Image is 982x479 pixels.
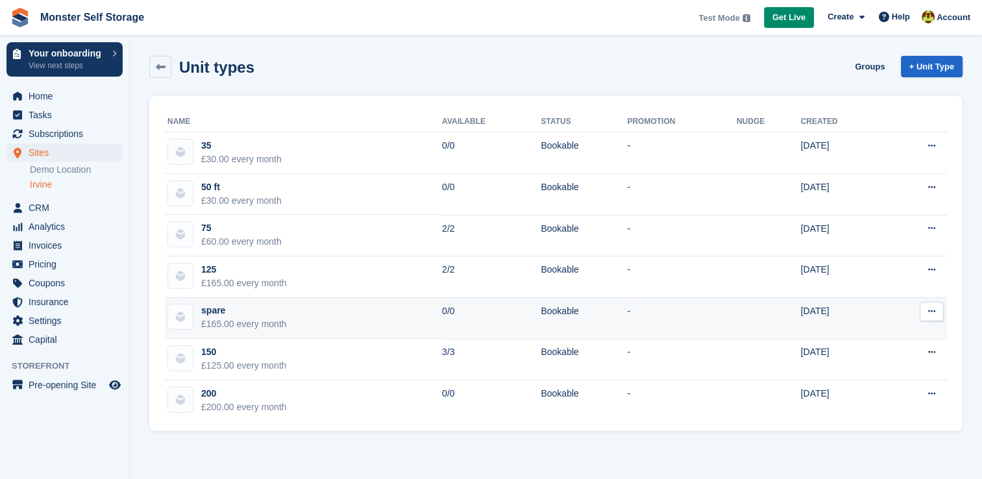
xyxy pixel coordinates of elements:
[29,125,106,143] span: Subscriptions
[541,256,627,298] td: Bookable
[29,312,106,330] span: Settings
[168,304,193,329] img: blank-unit-type-icon-ffbac7b88ba66c5e286b0e438baccc4b9c83835d4c34f86887a83fc20ec27e7b.svg
[29,106,106,124] span: Tasks
[541,112,627,132] th: Status
[6,217,123,236] a: menu
[800,339,885,380] td: [DATE]
[6,106,123,124] a: menu
[201,304,287,317] div: spare
[937,11,970,24] span: Account
[201,276,287,290] div: £165.00 every month
[168,222,193,247] img: blank-unit-type-icon-ffbac7b88ba66c5e286b0e438baccc4b9c83835d4c34f86887a83fc20ec27e7b.svg
[179,58,254,76] h2: Unit types
[743,14,750,22] img: icon-info-grey-7440780725fd019a000dd9b08b2336e03edf1995a4989e88bcd33f0948082b44.svg
[29,255,106,273] span: Pricing
[6,330,123,349] a: menu
[442,298,541,339] td: 0/0
[800,380,885,421] td: [DATE]
[29,330,106,349] span: Capital
[627,132,737,174] td: -
[541,339,627,380] td: Bookable
[168,346,193,371] img: blank-unit-type-icon-ffbac7b88ba66c5e286b0e438baccc4b9c83835d4c34f86887a83fc20ec27e7b.svg
[10,8,30,27] img: stora-icon-8386f47178a22dfd0bd8f6a31ec36ba5ce8667c1dd55bd0f319d3a0aa187defe.svg
[800,215,885,256] td: [DATE]
[442,256,541,298] td: 2/2
[772,11,805,24] span: Get Live
[201,180,282,194] div: 50 ft
[168,387,193,412] img: blank-unit-type-icon-ffbac7b88ba66c5e286b0e438baccc4b9c83835d4c34f86887a83fc20ec27e7b.svg
[698,12,739,25] span: Test Mode
[627,380,737,421] td: -
[442,215,541,256] td: 2/2
[29,217,106,236] span: Analytics
[201,194,282,208] div: £30.00 every month
[627,339,737,380] td: -
[30,164,123,176] a: Demo Location
[6,42,123,77] a: Your onboarding View next steps
[6,87,123,105] a: menu
[201,400,287,414] div: £200.00 every month
[201,317,287,331] div: £165.00 every month
[541,174,627,215] td: Bookable
[627,256,737,298] td: -
[29,293,106,311] span: Insurance
[29,87,106,105] span: Home
[201,359,287,373] div: £125.00 every month
[627,112,737,132] th: Promotion
[892,10,910,23] span: Help
[442,339,541,380] td: 3/3
[29,60,106,71] p: View next steps
[6,312,123,330] a: menu
[6,376,123,394] a: menu
[800,298,885,339] td: [DATE]
[6,274,123,292] a: menu
[168,181,193,206] img: blank-unit-type-icon-ffbac7b88ba66c5e286b0e438baccc4b9c83835d4c34f86887a83fc20ec27e7b.svg
[168,140,193,164] img: blank-unit-type-icon-ffbac7b88ba66c5e286b0e438baccc4b9c83835d4c34f86887a83fc20ec27e7b.svg
[201,235,282,249] div: £60.00 every month
[201,153,282,166] div: £30.00 every month
[922,10,935,23] img: Kurun Sangha
[6,293,123,311] a: menu
[201,139,282,153] div: 35
[30,178,123,191] a: Irvine
[29,199,106,217] span: CRM
[201,345,287,359] div: 150
[201,221,282,235] div: 75
[442,174,541,215] td: 0/0
[29,143,106,162] span: Sites
[828,10,853,23] span: Create
[165,112,442,132] th: Name
[800,112,885,132] th: Created
[29,274,106,292] span: Coupons
[541,380,627,421] td: Bookable
[442,132,541,174] td: 0/0
[800,174,885,215] td: [DATE]
[627,215,737,256] td: -
[764,7,814,29] a: Get Live
[442,112,541,132] th: Available
[627,174,737,215] td: -
[6,143,123,162] a: menu
[6,125,123,143] a: menu
[35,6,149,28] a: Monster Self Storage
[6,236,123,254] a: menu
[541,215,627,256] td: Bookable
[107,377,123,393] a: Preview store
[800,132,885,174] td: [DATE]
[800,256,885,298] td: [DATE]
[850,56,890,77] a: Groups
[6,255,123,273] a: menu
[12,360,129,373] span: Storefront
[168,264,193,288] img: blank-unit-type-icon-ffbac7b88ba66c5e286b0e438baccc4b9c83835d4c34f86887a83fc20ec27e7b.svg
[201,387,287,400] div: 200
[29,236,106,254] span: Invoices
[442,380,541,421] td: 0/0
[541,132,627,174] td: Bookable
[541,298,627,339] td: Bookable
[29,49,106,58] p: Your onboarding
[6,199,123,217] a: menu
[201,263,287,276] div: 125
[737,112,801,132] th: Nudge
[29,376,106,394] span: Pre-opening Site
[627,298,737,339] td: -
